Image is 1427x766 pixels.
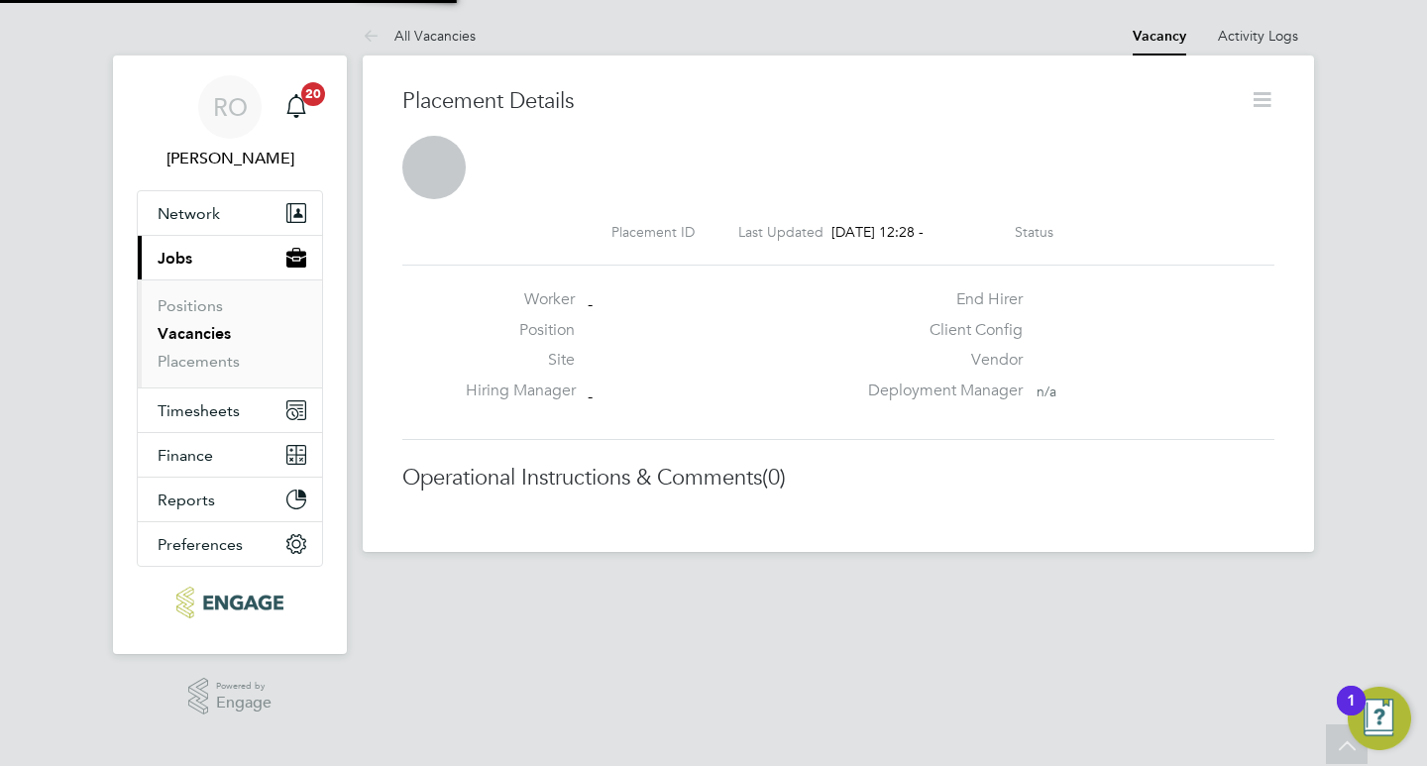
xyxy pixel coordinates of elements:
a: 20 [276,75,316,139]
label: Worker [466,289,575,310]
span: [DATE] 12:28 - [831,223,924,241]
span: Network [158,204,220,223]
span: Jobs [158,249,192,268]
label: Deployment Manager [856,381,1023,401]
span: Roslyn O'Garro [137,147,323,170]
span: Preferences [158,535,243,554]
button: Jobs [138,236,322,279]
a: Vacancy [1133,28,1186,45]
label: Placement ID [611,223,695,241]
label: Status [1015,223,1053,241]
button: Finance [138,433,322,477]
span: Timesheets [158,401,240,420]
label: Client Config [856,320,1023,341]
h3: Operational Instructions & Comments [402,464,1274,492]
label: End Hirer [856,289,1023,310]
nav: Main navigation [113,55,347,654]
button: Timesheets [138,388,322,432]
label: Site [466,350,575,371]
h3: Placement Details [402,87,1235,116]
span: Reports [158,491,215,509]
label: Last Updated [738,223,823,241]
span: Finance [158,446,213,465]
label: Vendor [856,350,1023,371]
span: Engage [216,695,272,711]
label: Position [466,320,575,341]
img: ncclondon-logo-retina.png [176,587,282,618]
span: RO [213,94,248,120]
span: 20 [301,82,325,106]
a: Activity Logs [1218,27,1298,45]
button: Reports [138,478,322,521]
a: Placements [158,352,240,371]
a: Positions [158,296,223,315]
button: Preferences [138,522,322,566]
a: Vacancies [158,324,231,343]
label: Hiring Manager [466,381,575,401]
span: Powered by [216,678,272,695]
div: 1 [1347,701,1356,726]
a: Powered byEngage [188,678,273,715]
div: Jobs [138,279,322,387]
button: Open Resource Center, 1 new notification [1348,687,1411,750]
a: Go to home page [137,587,323,618]
a: All Vacancies [363,27,476,45]
button: Network [138,191,322,235]
span: n/a [1037,383,1056,400]
a: RO[PERSON_NAME] [137,75,323,170]
span: (0) [762,464,786,491]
